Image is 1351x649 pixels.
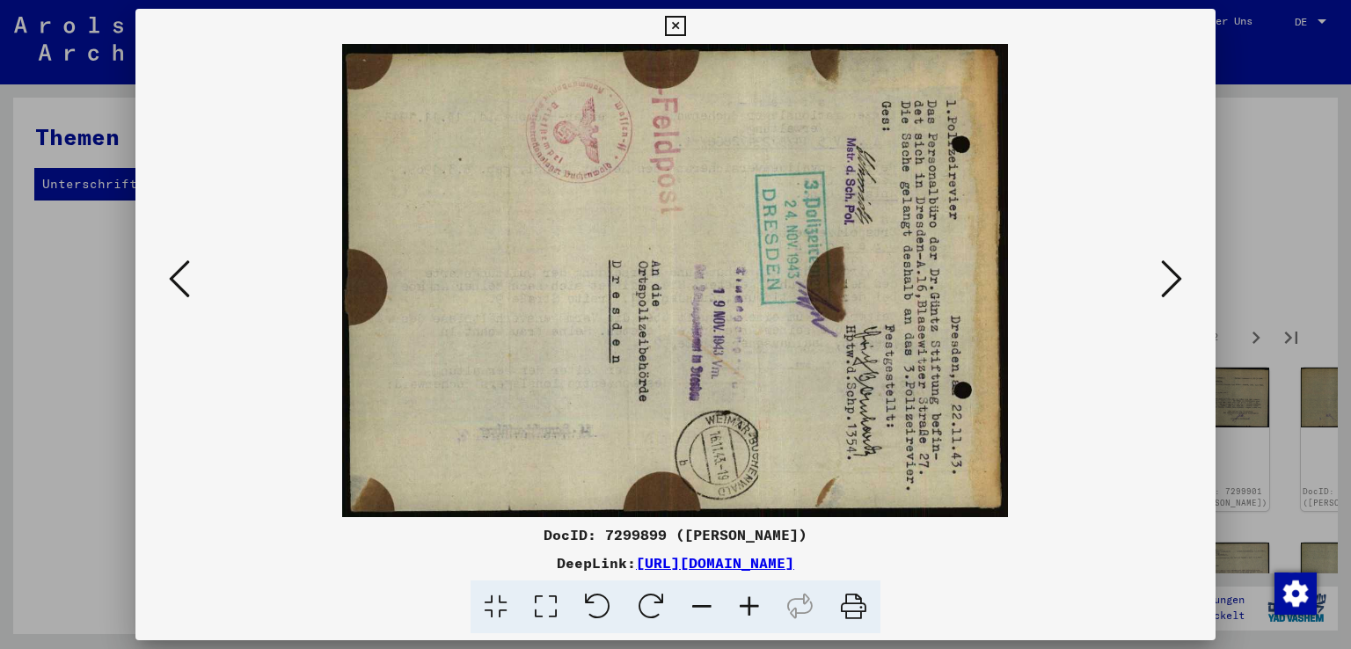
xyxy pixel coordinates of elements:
font: DeepLink: [557,554,636,572]
img: 002.jpg [342,44,1008,517]
font: DocID: 7299899 ([PERSON_NAME]) [544,526,807,543]
div: Zustimmung ändern [1274,572,1316,614]
img: Zustimmung ändern [1274,572,1317,615]
a: [URL][DOMAIN_NAME] [636,554,794,572]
